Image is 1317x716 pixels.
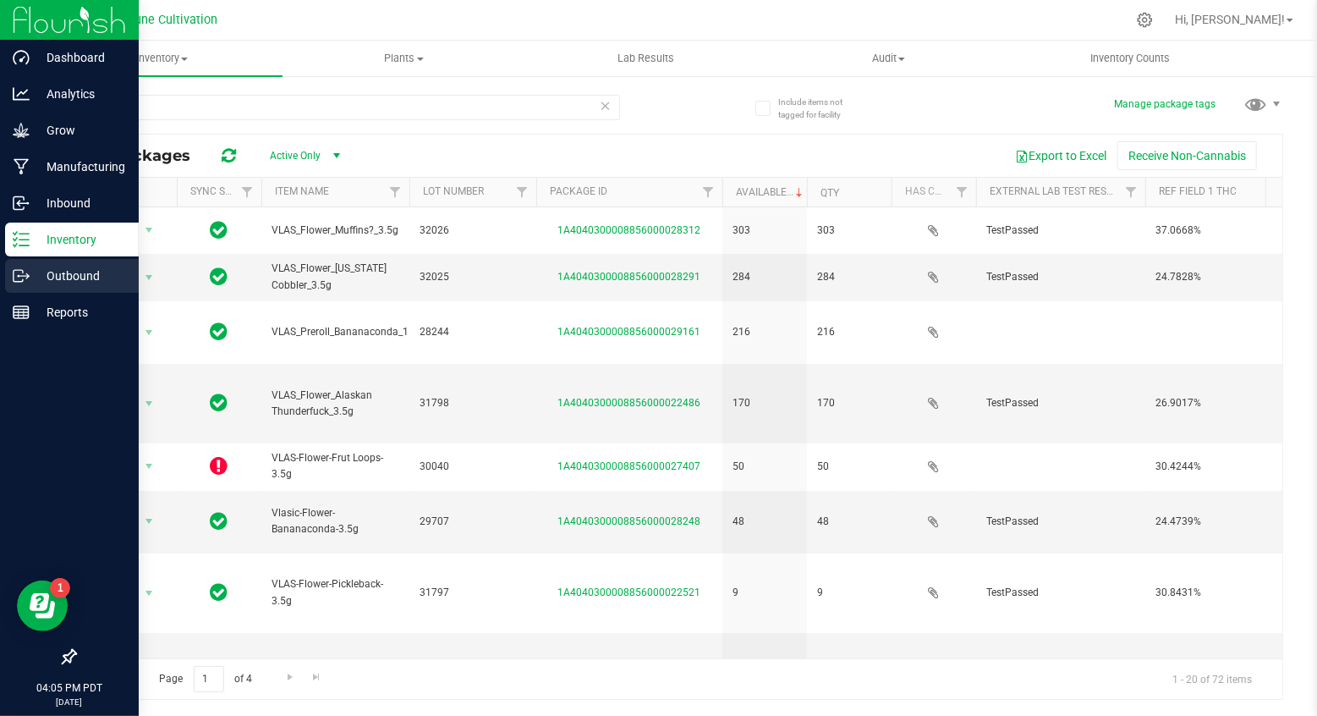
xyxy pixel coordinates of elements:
[277,666,302,689] a: Go to the next page
[13,231,30,248] inline-svg: Inventory
[74,95,620,120] input: Search Package ID, Item Name, SKU, Lot or Part Number...
[145,666,266,692] span: Page of 4
[733,459,797,475] span: 50
[420,585,526,601] span: 31797
[13,304,30,321] inline-svg: Reports
[1265,178,1293,207] a: Filter
[817,395,881,411] span: 170
[30,193,131,213] p: Inbound
[817,269,881,285] span: 284
[1155,395,1283,411] span: 26.9017%
[1155,585,1283,601] span: 30.8431%
[30,47,131,68] p: Dashboard
[420,324,526,340] span: 28244
[558,587,701,598] a: 1A4040300008856000022521
[986,395,1135,411] span: TestPassed
[30,120,131,140] p: Grow
[88,146,207,165] span: All Packages
[139,392,160,416] span: select
[420,395,526,411] span: 31798
[13,85,30,102] inline-svg: Analytics
[986,585,1135,601] span: TestPassed
[30,157,131,177] p: Manufacturing
[733,585,797,601] span: 9
[13,49,30,66] inline-svg: Dashboard
[1175,13,1285,26] span: Hi, [PERSON_NAME]!
[13,267,30,284] inline-svg: Outbound
[283,41,524,76] a: Plants
[550,185,607,197] a: Package ID
[558,224,701,236] a: 1A4040300008856000028312
[139,321,160,344] span: select
[139,581,160,605] span: select
[694,178,722,207] a: Filter
[1134,12,1155,28] div: Manage settings
[423,185,484,197] a: Lot Number
[1155,459,1283,475] span: 30.4244%
[8,680,131,696] p: 04:05 PM PDT
[990,185,1122,197] a: External Lab Test Result
[778,96,863,121] span: Include items not tagged for facility
[139,454,160,478] span: select
[211,391,228,415] span: In Sync
[272,576,399,609] span: VLAS-Flower-Pickleback-3.5g
[194,666,224,692] input: 1
[41,51,283,66] span: Inventory
[1155,514,1283,530] span: 24.4739%
[272,388,399,420] span: VLAS_Flower_Alaskan Thunderfuck_3.5g
[558,397,701,409] a: 1A4040300008856000022486
[139,509,160,533] span: select
[1117,178,1145,207] a: Filter
[508,178,536,207] a: Filter
[41,41,283,76] a: Inventory
[272,505,399,537] span: Vlasic-Flower-Bananaconda-3.5g
[211,454,228,478] span: OUT OF SYNC!
[13,122,30,139] inline-svg: Grow
[420,269,526,285] span: 32025
[50,578,70,598] iframe: Resource center unread badge
[767,41,1009,76] a: Audit
[190,185,255,197] a: Sync Status
[211,581,228,604] span: In Sync
[1155,269,1283,285] span: 24.7828%
[420,514,526,530] span: 29707
[525,41,767,76] a: Lab Results
[272,261,399,293] span: VLAS_Flower_[US_STATE] Cobbler_3.5g
[283,51,524,66] span: Plants
[733,514,797,530] span: 48
[211,509,228,533] span: In Sync
[30,84,131,104] p: Analytics
[1004,141,1117,170] button: Export to Excel
[1155,223,1283,239] span: 37.0668%
[817,459,881,475] span: 50
[1068,51,1194,66] span: Inventory Counts
[272,450,399,482] span: VLAS-Flower-Frut Loops-3.5g
[272,324,423,340] span: VLAS_Preroll_Bananaconda_1.0g
[768,51,1008,66] span: Audit
[892,178,976,207] th: Has COA
[211,265,228,289] span: In Sync
[948,178,976,207] a: Filter
[139,266,160,289] span: select
[817,585,881,601] span: 9
[1117,141,1257,170] button: Receive Non-Cannabis
[139,218,160,242] span: select
[817,223,881,239] span: 303
[211,218,228,242] span: In Sync
[420,459,526,475] span: 30040
[558,460,701,472] a: 1A4040300008856000027407
[733,395,797,411] span: 170
[558,326,701,338] a: 1A4040300008856000029161
[733,324,797,340] span: 216
[733,223,797,239] span: 303
[733,269,797,285] span: 284
[30,229,131,250] p: Inventory
[986,269,1135,285] span: TestPassed
[233,178,261,207] a: Filter
[736,186,806,198] a: Available
[817,514,881,530] span: 48
[986,514,1135,530] span: TestPassed
[272,223,399,239] span: VLAS_Flower_Muffins?_3.5g
[600,95,612,117] span: Clear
